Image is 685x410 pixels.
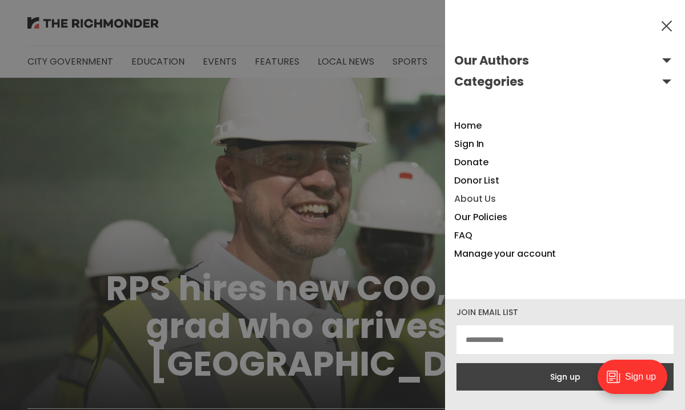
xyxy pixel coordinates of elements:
[454,192,496,205] a: About Us
[454,210,507,224] a: Our Policies
[588,354,685,410] iframe: portal-trigger
[454,119,482,132] a: Home
[454,174,499,187] a: Donor List
[454,247,556,260] a: Manage your account
[456,363,674,391] button: Sign up
[454,229,472,242] a: FAQ
[454,156,488,169] a: Donate
[454,137,484,150] a: Sign In
[454,51,676,70] button: Open submenu Our Authors
[456,308,674,316] div: Join email list
[454,73,676,91] button: Open submenu Categories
